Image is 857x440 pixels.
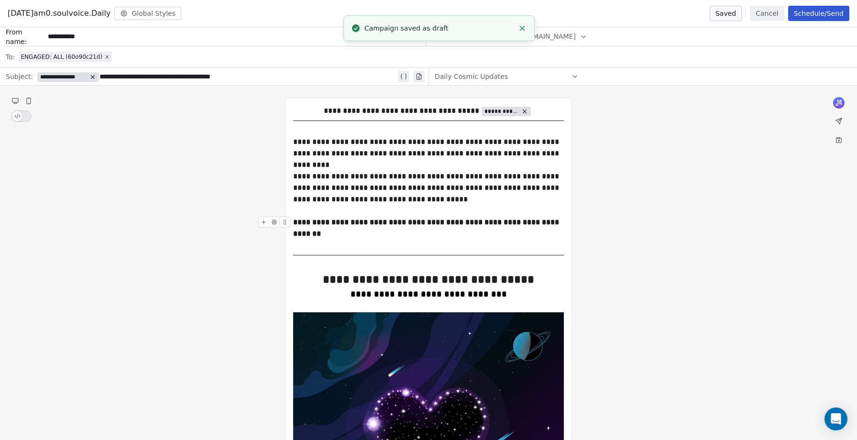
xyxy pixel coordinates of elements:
[364,23,514,33] div: Campaign saved as draft
[788,6,849,21] button: Schedule/Send
[516,22,528,34] button: Close toast
[513,32,576,42] span: @[DOMAIN_NAME]
[435,72,508,81] span: Daily Cosmic Updates
[21,53,102,61] span: ENGAGED: ALL (60o90c21d)
[824,407,847,430] div: Open Intercom Messenger
[750,6,784,21] button: Cancel
[6,27,44,46] span: From name:
[8,8,110,19] span: [DATE]am0.soulvoice.Daily
[114,7,181,20] button: Global Styles
[710,6,742,21] button: Saved
[6,52,15,62] span: To:
[6,72,33,84] span: Subject:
